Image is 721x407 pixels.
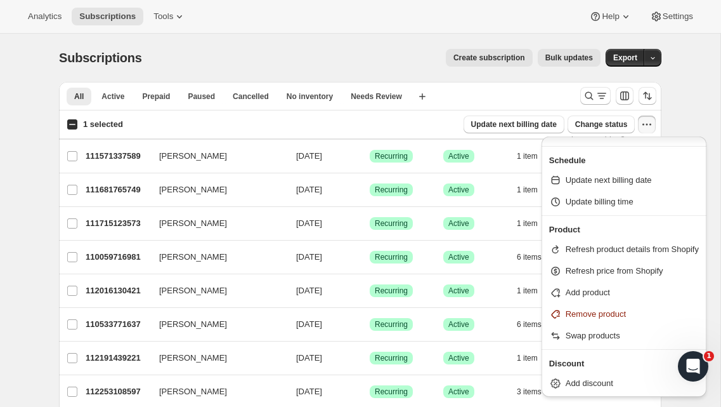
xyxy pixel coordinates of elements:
span: Refresh price from Shopify [566,266,663,276]
p: 112016130421 [86,284,149,297]
button: Customize table column order and visibility [616,87,633,105]
div: 112191439221[PERSON_NAME][DATE]SuccessRecurringSuccessActive1 item£71.23 [86,349,654,367]
button: Sort the results [639,87,656,105]
iframe: Intercom live chat [678,351,708,382]
span: Add discount [566,378,613,388]
button: 6 items [517,316,555,333]
span: Active [101,91,124,102]
span: [DATE] [296,151,322,161]
div: 112016130421[PERSON_NAME][DATE]SuccessRecurringSuccessActive1 item£27.99 [86,282,654,300]
span: Active [448,387,469,397]
span: [PERSON_NAME] [159,318,227,331]
div: 110059716981[PERSON_NAME][DATE]SuccessRecurringSuccessActive6 items£143.58 [86,248,654,266]
span: 6 items [517,252,542,262]
span: [PERSON_NAME] [159,217,227,230]
button: 1 item [517,181,552,199]
span: 1 item [517,218,538,229]
span: [DATE] [296,286,322,295]
span: 3 items [517,387,542,397]
span: Paused [188,91,215,102]
div: 110533771637[PERSON_NAME][DATE]SuccessRecurringSuccessActive6 items£342.37 [86,316,654,333]
p: 112191439221 [86,352,149,364]
span: 1 item [517,151,538,161]
p: Product [549,224,699,236]
span: 6 items [517,319,542,330]
span: [PERSON_NAME] [159,183,227,196]
span: Recurring [375,353,408,363]
span: [PERSON_NAME] [159,352,227,364]
p: Schedule [549,154,699,167]
button: Bulk updates [538,49,601,67]
span: Create subscription [453,53,525,63]
span: Update shipping rate [566,128,642,137]
span: Subscriptions [59,51,142,65]
span: [DATE] [296,353,322,363]
button: 1 item [517,349,552,367]
span: 1 item [517,286,538,296]
span: [DATE] [296,319,322,329]
p: 110533771637 [86,318,149,331]
span: Recurring [375,387,408,397]
span: Settings [663,11,693,22]
span: [PERSON_NAME] [159,251,227,264]
button: Help [581,8,639,25]
div: 112253108597[PERSON_NAME][DATE]SuccessRecurringSuccessActive3 items£57.00 [86,383,654,401]
span: Active [448,353,469,363]
span: Cancelled [233,91,269,102]
div: 111571337589[PERSON_NAME][DATE]SuccessRecurringSuccessActive1 item£60.19 [86,147,654,165]
span: Active [448,185,469,195]
button: [PERSON_NAME] [152,213,278,234]
span: Recurring [375,218,408,229]
span: Recurring [375,185,408,195]
button: Update next billing date [464,116,564,133]
button: [PERSON_NAME] [152,348,278,368]
p: 110059716981 [86,251,149,264]
button: [PERSON_NAME] [152,382,278,402]
span: Active [448,319,469,330]
span: Export [613,53,637,63]
button: Create subscription [446,49,533,67]
button: Create new view [412,88,432,105]
div: 111681765749[PERSON_NAME][DATE]SuccessRecurringSuccessActive1 item£90.00 [86,181,654,199]
p: 112253108597 [86,385,149,398]
span: Update billing time [566,197,633,206]
span: Recurring [375,286,408,296]
button: 6 items [517,248,555,266]
button: Export [606,49,645,67]
span: Active [448,151,469,161]
span: Change status [575,119,628,130]
span: Recurring [375,319,408,330]
button: 1 item [517,215,552,232]
span: No inventory [287,91,333,102]
button: Subscriptions [72,8,143,25]
span: Recurring [375,252,408,262]
button: 1 item [517,282,552,300]
span: Remove product [566,309,626,319]
span: 1 [704,351,714,361]
span: Active [448,286,469,296]
span: Prepaid [142,91,170,102]
p: 1 selected [83,118,123,131]
button: [PERSON_NAME] [152,314,278,335]
span: [DATE] [296,185,322,194]
span: [PERSON_NAME] [159,385,227,398]
span: Bulk updates [545,53,593,63]
button: [PERSON_NAME] [152,180,278,200]
span: [DATE] [296,387,322,396]
span: Update next billing date [471,119,557,130]
span: [PERSON_NAME] [159,150,227,163]
span: 1 item [517,353,538,363]
span: Active [448,218,469,229]
span: All [74,91,84,102]
button: [PERSON_NAME] [152,146,278,166]
button: 1 item [517,147,552,165]
span: [DATE] [296,252,322,262]
button: Change status [568,116,635,133]
span: Swap products [566,331,620,340]
span: Subscriptions [79,11,136,22]
p: 111681765749 [86,183,149,196]
p: 111715123573 [86,217,149,230]
span: Update next billing date [566,175,652,185]
button: [PERSON_NAME] [152,247,278,267]
button: Analytics [20,8,69,25]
